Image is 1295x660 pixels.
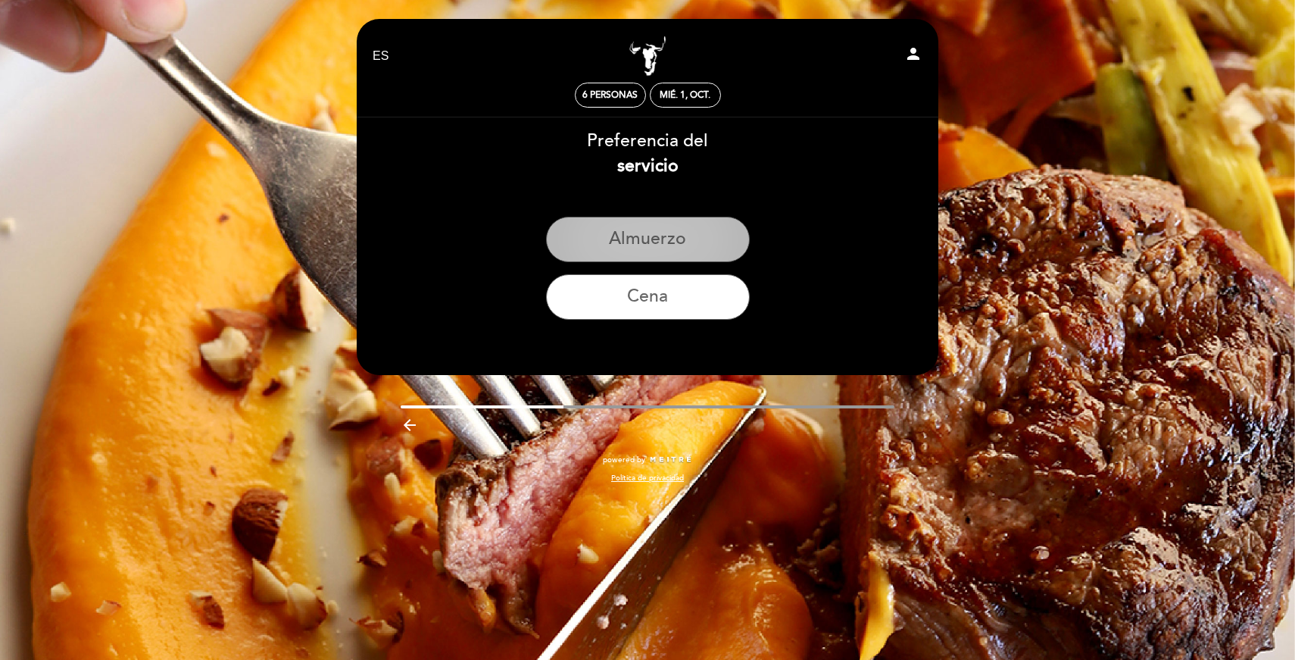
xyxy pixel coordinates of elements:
[904,45,922,63] i: person
[611,473,684,483] a: Política de privacidad
[617,155,679,177] b: servicio
[904,45,922,68] button: person
[649,456,692,464] img: MEITRE
[582,89,638,101] span: 6 personas
[546,274,750,320] button: Cena
[546,217,750,262] button: Almuerzo
[603,455,692,465] a: powered by
[603,455,645,465] span: powered by
[356,129,939,179] div: Preferencia del
[660,89,710,101] div: mié. 1, oct.
[401,416,419,434] i: arrow_backward
[553,36,742,77] a: Campobravo - [GEOGRAPHIC_DATA][PERSON_NAME]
